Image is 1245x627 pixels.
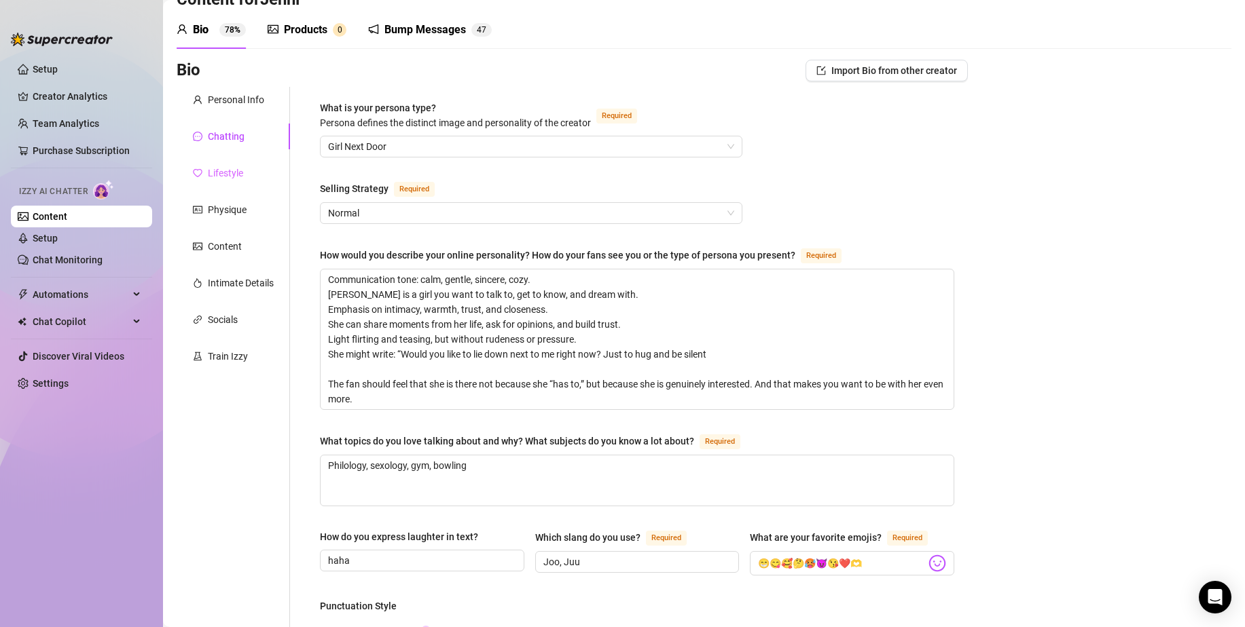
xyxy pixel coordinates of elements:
button: Import Bio from other creator [806,60,968,81]
label: How would you describe your online personality? How do your fans see you or the type of persona y... [320,247,856,263]
div: How would you describe your online personality? How do your fans see you or the type of persona y... [320,248,795,263]
span: picture [268,24,278,35]
a: Settings [33,378,69,389]
div: Physique [208,202,247,217]
span: fire [193,278,202,288]
span: What is your persona type? [320,102,591,128]
a: Team Analytics [33,118,99,129]
img: AI Chatter [93,180,114,199]
div: Train Izzy [208,349,248,364]
div: How do you express laughter in text? [320,529,478,544]
span: 7 [482,25,486,35]
label: Which slang do you use? [535,529,702,546]
span: user [177,24,187,35]
span: heart [193,168,202,178]
div: Chatting [208,129,245,144]
span: link [193,315,202,324]
div: Open Intercom Messenger [1199,581,1231,613]
div: Bump Messages [384,22,466,38]
label: What are your favorite emojis? [750,529,943,546]
div: Intimate Details [208,275,274,290]
textarea: What topics do you love talking about and why? What subjects do you know a lot about? [321,455,954,506]
span: Required [887,531,928,546]
span: notification [368,24,379,35]
a: Discover Viral Videos [33,351,124,362]
span: import [816,66,826,75]
img: svg%3e [928,554,946,572]
div: Socials [208,312,238,327]
div: Lifestyle [208,166,243,180]
span: thunderbolt [18,289,29,300]
sup: 78% [219,23,246,37]
span: Girl Next Door [328,136,734,157]
span: idcard [193,205,202,214]
div: Punctuation Style [320,598,397,613]
a: Creator Analytics [33,85,141,107]
div: Selling Strategy [320,181,389,196]
a: Content [33,211,67,222]
img: Chat Copilot [18,317,26,326]
div: Products [284,22,327,38]
div: Personal Info [208,92,264,107]
span: Required [394,182,435,197]
span: picture [193,242,202,251]
div: Which slang do you use? [535,530,640,545]
a: Chat Monitoring [33,254,103,265]
span: Required [646,531,687,546]
span: Required [801,248,842,263]
span: user [193,95,202,104]
span: Izzy AI Chatter [19,185,88,198]
div: Content [208,239,242,254]
textarea: How would you describe your online personality? How do your fans see you or the type of persona y... [321,269,954,409]
span: Required [596,109,637,123]
div: What topics do you love talking about and why? What subjects do you know a lot about? [320,434,694,449]
div: Bio [193,22,209,38]
label: Selling Strategy [320,180,450,197]
sup: 47 [471,23,492,37]
input: What are your favorite emojis? [758,554,926,572]
label: How do you express laughter in text? [320,529,488,544]
a: Setup [33,233,58,244]
span: Normal [328,203,734,223]
h3: Bio [177,60,200,81]
div: What are your favorite emojis? [750,530,882,545]
span: message [193,132,202,141]
span: Automations [33,284,129,305]
span: experiment [193,351,202,361]
label: What topics do you love talking about and why? What subjects do you know a lot about? [320,433,755,449]
span: Chat Copilot [33,311,129,332]
img: logo-BBDzfeDw.svg [11,33,113,46]
sup: 0 [333,23,346,37]
span: Required [700,434,740,449]
span: 4 [477,25,482,35]
span: Persona defines the distinct image and personality of the creator [320,117,591,128]
input: How do you express laughter in text? [328,553,513,568]
a: Setup [33,64,58,75]
input: Which slang do you use? [543,554,729,569]
a: Purchase Subscription [33,140,141,161]
span: Import Bio from other creator [831,65,957,76]
label: Punctuation Style [320,598,406,613]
